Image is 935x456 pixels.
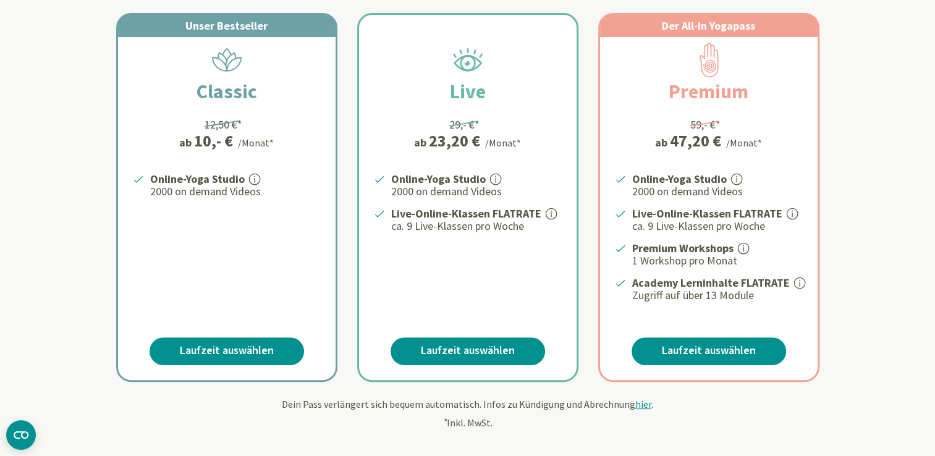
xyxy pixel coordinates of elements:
strong: Academy Lerninhalte FLATRATE [632,276,790,290]
strong: Live-Online-Klassen FLATRATE [391,206,541,221]
p: Zugriff auf über 13 Module [632,288,803,303]
h2: Live [420,77,515,106]
div: 29,- €* [449,116,480,133]
a: Laufzeit auswählen [150,337,304,365]
p: 2000 on demand Videos [632,184,803,199]
strong: Online-Yoga Studio [391,172,486,186]
span: Der All-In Yogapass [662,19,755,33]
p: 2000 on demand Videos [150,184,321,199]
strong: Premium Workshops [632,241,734,255]
div: Dein Pass verlängert sich bequem automatisch. Infos zu Kündigung und Abrechnung . Inkl. MwSt. [106,397,829,430]
div: 23,20 € [429,133,480,149]
h2: Premium [639,77,778,106]
span: hier [635,398,651,410]
span: Unser Bestseller [185,19,268,33]
div: /Monat* [485,135,521,150]
div: 59,- €* [690,116,721,133]
span: ab [179,134,194,151]
strong: Online-Yoga Studio [150,172,245,186]
div: 10,- € [194,133,233,149]
a: Laufzeit auswählen [391,337,545,365]
p: 1 Workshop pro Monat [632,253,803,268]
strong: Live-Online-Klassen FLATRATE [632,206,782,221]
div: /Monat* [726,135,762,150]
button: CMP-Widget öffnen [6,420,36,450]
h2: Classic [167,77,287,106]
span: ab [655,134,670,151]
div: 12,50 €* [205,116,242,133]
span: ab [414,134,429,151]
a: Laufzeit auswählen [632,337,786,365]
strong: Online-Yoga Studio [632,172,727,186]
div: 47,20 € [670,133,721,149]
p: ca. 9 Live-Klassen pro Woche [632,219,803,234]
div: /Monat* [238,135,274,150]
p: ca. 9 Live-Klassen pro Woche [391,219,562,234]
p: 2000 on demand Videos [391,184,562,199]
